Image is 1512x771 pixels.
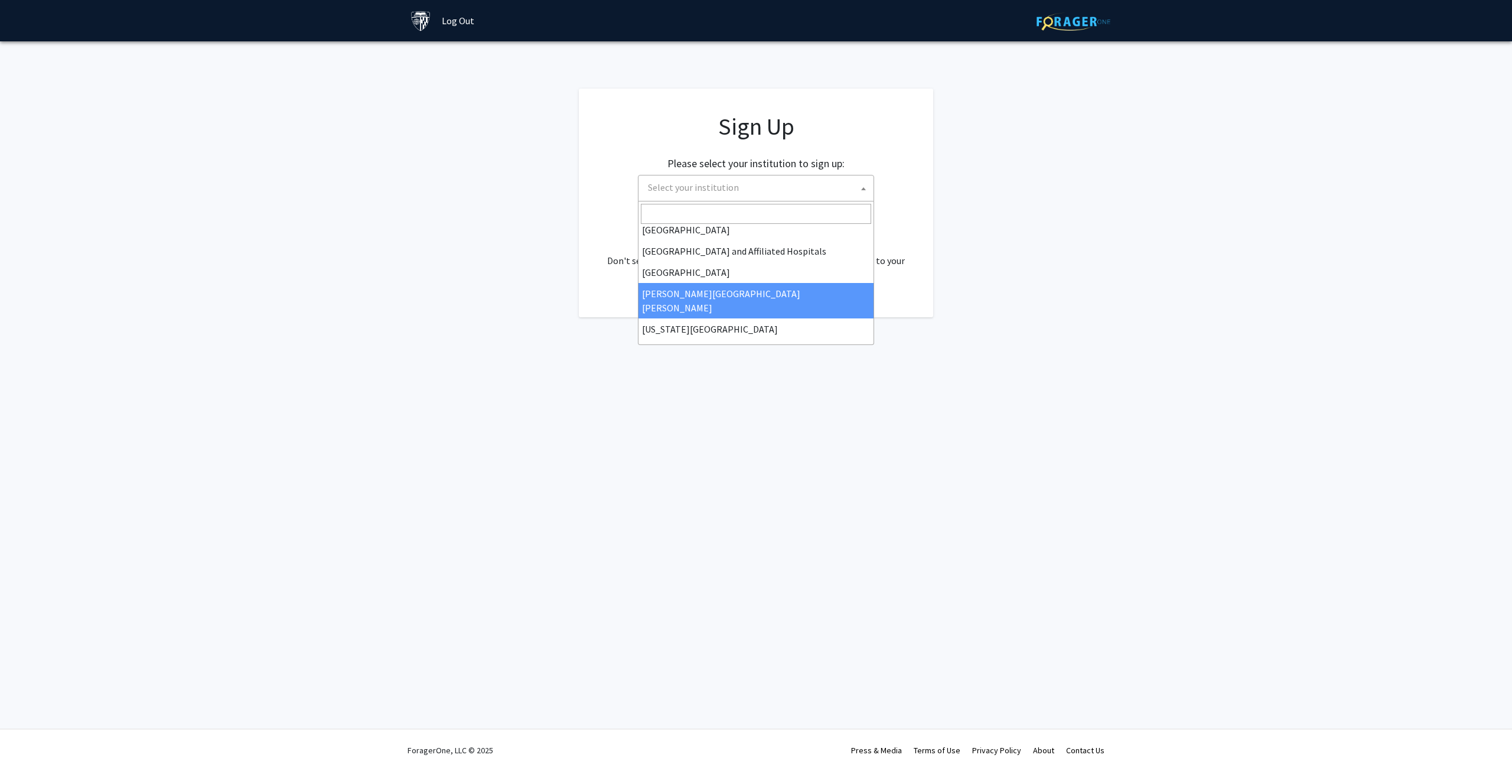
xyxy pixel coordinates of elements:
li: [GEOGRAPHIC_DATA] [638,262,874,283]
a: Privacy Policy [972,745,1021,756]
span: Select your institution [638,175,874,201]
img: Johns Hopkins University Logo [410,11,431,31]
img: ForagerOne Logo [1037,12,1110,31]
a: Contact Us [1066,745,1104,756]
li: [GEOGRAPHIC_DATA] [638,219,874,240]
h1: Sign Up [602,112,910,141]
li: [PERSON_NAME][GEOGRAPHIC_DATA][PERSON_NAME] [638,283,874,318]
div: ForagerOne, LLC © 2025 [408,730,493,771]
li: [PERSON_NAME][GEOGRAPHIC_DATA] [638,340,874,361]
a: Press & Media [851,745,902,756]
div: Already have an account? . Don't see your institution? about bringing ForagerOne to your institut... [602,225,910,282]
input: Search [641,204,871,224]
a: Terms of Use [914,745,960,756]
a: About [1033,745,1054,756]
iframe: Chat [9,718,50,762]
li: [GEOGRAPHIC_DATA] and Affiliated Hospitals [638,240,874,262]
span: Select your institution [643,175,874,200]
h2: Please select your institution to sign up: [667,157,845,170]
li: [US_STATE][GEOGRAPHIC_DATA] [638,318,874,340]
span: Select your institution [648,181,739,193]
